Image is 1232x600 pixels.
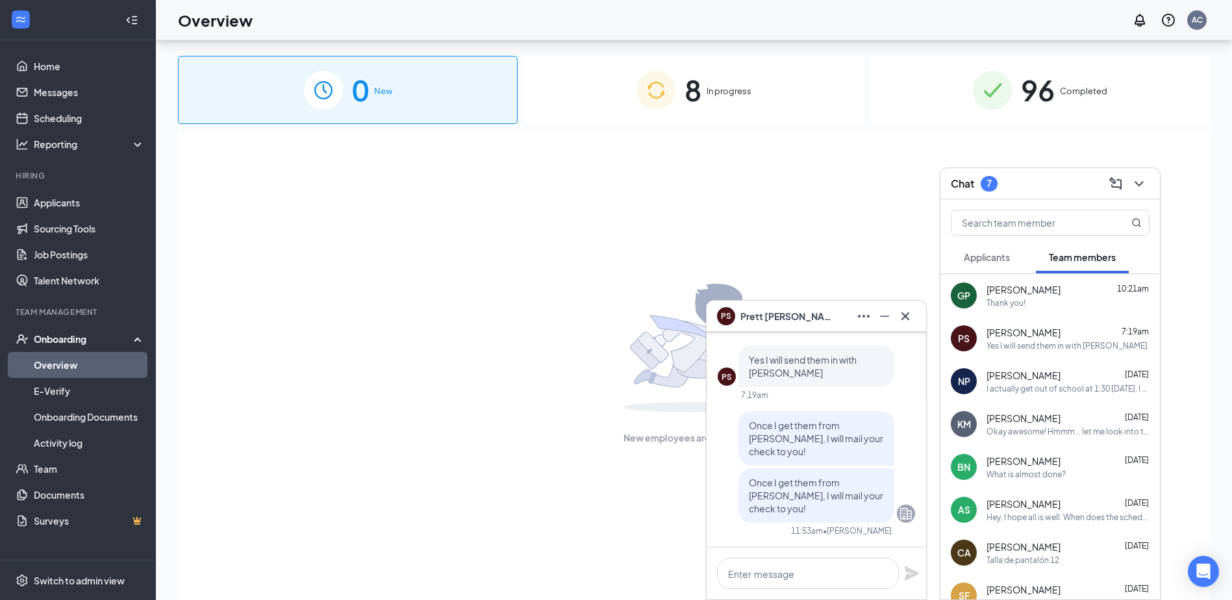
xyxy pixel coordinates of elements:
[125,14,138,27] svg: Collapse
[1131,218,1142,228] svg: MagnifyingGlass
[987,426,1150,437] div: Okay awesome! Hmmm... let me look into that.
[1125,412,1149,422] span: [DATE]
[987,297,1025,308] div: Thank you!
[957,418,971,431] div: KM
[741,390,768,401] div: 7:19am
[898,308,913,324] svg: Cross
[987,455,1061,468] span: [PERSON_NAME]
[34,332,134,345] div: Onboarding
[1060,84,1107,97] span: Completed
[352,68,369,112] span: 0
[178,9,253,31] h1: Overview
[987,326,1061,339] span: [PERSON_NAME]
[34,53,145,79] a: Home
[895,306,916,327] button: Cross
[16,138,29,151] svg: Analysis
[1125,498,1149,508] span: [DATE]
[987,497,1061,510] span: [PERSON_NAME]
[1161,12,1176,28] svg: QuestionInfo
[987,555,1059,566] div: Talla de pantalón 12
[987,369,1061,382] span: [PERSON_NAME]
[904,566,920,581] svg: Plane
[34,190,145,216] a: Applicants
[987,283,1061,296] span: [PERSON_NAME]
[34,138,145,151] div: Reporting
[16,170,142,181] div: Hiring
[853,306,874,327] button: Ellipses
[1125,541,1149,551] span: [DATE]
[740,309,831,323] span: Prett [PERSON_NAME]
[1021,68,1055,112] span: 96
[685,68,701,112] span: 8
[374,84,392,97] span: New
[987,178,992,189] div: 7
[34,404,145,430] a: Onboarding Documents
[964,251,1010,263] span: Applicants
[34,430,145,456] a: Activity log
[34,268,145,294] a: Talent Network
[823,525,892,536] span: • [PERSON_NAME]
[791,525,823,536] div: 11:53am
[34,105,145,131] a: Scheduling
[722,371,732,382] div: PS
[958,332,970,345] div: PS
[957,289,970,302] div: GP
[16,332,29,345] svg: UserCheck
[1125,369,1149,379] span: [DATE]
[1105,173,1126,194] button: ComposeMessage
[1108,176,1124,192] svg: ComposeMessage
[1125,584,1149,594] span: [DATE]
[898,506,914,521] svg: Company
[951,177,974,191] h3: Chat
[16,574,29,587] svg: Settings
[34,378,145,404] a: E-Verify
[1131,176,1147,192] svg: ChevronDown
[874,306,895,327] button: Minimize
[987,469,1066,480] div: What is almost done?
[951,210,1105,235] input: Search team member
[1188,556,1219,587] div: Open Intercom Messenger
[1117,284,1149,294] span: 10:21am
[34,574,125,587] div: Switch to admin view
[34,216,145,242] a: Sourcing Tools
[987,340,1148,351] div: Yes I will send them in with [PERSON_NAME]
[34,352,145,378] a: Overview
[1125,455,1149,465] span: [DATE]
[987,412,1061,425] span: [PERSON_NAME]
[987,512,1150,523] div: Hey, I hope all is well. When does the schedule typically come out? I was wondering what days I w...
[987,383,1150,394] div: I actually get out of school at 1:30 [DATE]. I can be there at 2:30.
[958,503,970,516] div: AS
[34,482,145,508] a: Documents
[34,79,145,105] a: Messages
[856,308,872,324] svg: Ellipses
[14,13,27,26] svg: WorkstreamLogo
[1129,173,1150,194] button: ChevronDown
[34,242,145,268] a: Job Postings
[1049,251,1116,263] span: Team members
[16,306,142,318] div: Team Management
[957,460,970,473] div: BN
[957,546,971,559] div: CA
[623,431,764,445] span: New employees are on their way
[1122,327,1149,336] span: 7:19am
[958,375,970,388] div: NP
[1132,12,1148,28] svg: Notifications
[749,477,883,514] span: Once I get them from [PERSON_NAME], I will mail your check to you!
[749,419,883,457] span: Once I get them from [PERSON_NAME], I will mail your check to you!
[749,354,857,379] span: Yes I will send them in with [PERSON_NAME]
[707,84,751,97] span: In progress
[34,508,145,534] a: SurveysCrown
[987,540,1061,553] span: [PERSON_NAME]
[877,308,892,324] svg: Minimize
[34,456,145,482] a: Team
[987,583,1061,596] span: [PERSON_NAME]
[1192,14,1203,25] div: AC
